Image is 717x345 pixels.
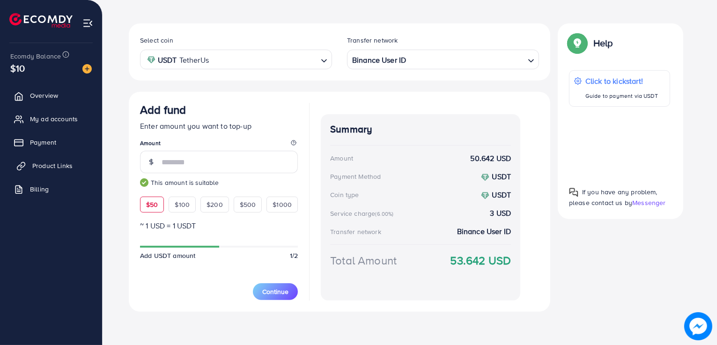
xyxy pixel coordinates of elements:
span: Continue [262,287,288,296]
p: Click to kickstart! [585,75,658,87]
legend: Amount [140,139,298,151]
span: Product Links [32,161,73,170]
input: Search for option [212,52,317,67]
img: image [82,64,92,73]
a: Product Links [7,156,95,175]
label: Select coin [140,36,173,45]
span: Messenger [632,198,665,207]
span: Ecomdy Balance [10,51,61,61]
img: image [684,312,712,340]
div: Search for option [140,50,332,69]
span: Payment [30,138,56,147]
div: Service charge [330,209,396,218]
img: menu [82,18,93,29]
div: Transfer network [330,227,381,236]
strong: USDT [492,190,511,200]
div: Payment Method [330,172,381,181]
a: Billing [7,180,95,198]
span: My ad accounts [30,114,78,124]
strong: Binance User ID [352,53,406,67]
span: TetherUs [179,53,209,67]
span: $100 [175,200,190,209]
div: Search for option [347,50,539,69]
img: coin [147,56,155,64]
span: $50 [146,200,158,209]
strong: 53.642 USD [451,252,511,269]
span: Billing [30,184,49,194]
span: Overview [30,91,58,100]
a: Payment [7,133,95,152]
img: Popup guide [569,35,586,51]
button: Continue [253,283,298,300]
strong: 50.642 USD [471,153,511,164]
label: Transfer network [347,36,398,45]
strong: USDT [492,171,511,182]
span: $1000 [273,200,292,209]
span: Add USDT amount [140,251,195,260]
img: guide [140,178,148,187]
span: If you have any problem, please contact us by [569,187,658,207]
p: Guide to payment via USDT [585,90,658,102]
span: 1/2 [290,251,298,260]
img: logo [9,13,73,28]
input: Search for option [409,52,524,67]
img: coin [481,173,489,182]
img: coin [481,191,489,200]
span: $500 [240,200,256,209]
p: Help [593,37,613,49]
p: Enter amount you want to top-up [140,120,298,132]
small: (6.00%) [375,210,393,218]
small: This amount is suitable [140,178,298,187]
h4: Summary [330,124,511,135]
strong: USDT [158,53,177,67]
h3: Add fund [140,103,186,117]
a: My ad accounts [7,110,95,128]
img: Popup guide [569,188,578,197]
div: Coin type [330,190,359,199]
span: $10 [10,61,25,75]
strong: Binance User ID [457,226,511,237]
div: Total Amount [330,252,397,269]
a: Overview [7,86,95,105]
span: $200 [207,200,223,209]
div: Amount [330,154,353,163]
strong: 3 USD [490,208,511,219]
p: ~ 1 USD = 1 USDT [140,220,298,231]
